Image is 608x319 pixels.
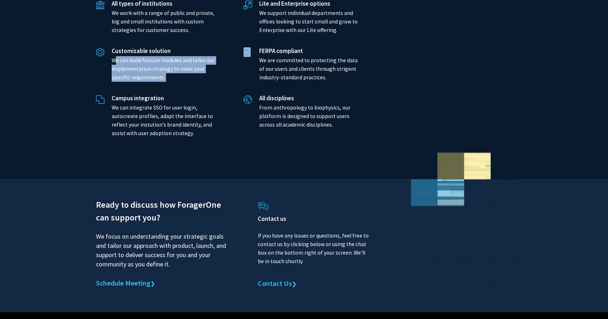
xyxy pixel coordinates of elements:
p: We are committed to protecting the data of our users and clients through strigent industry-standa... [259,56,363,82]
p: We can build feature modules and tailor our implementation strategy to meet your specific require... [112,56,215,82]
p: If you have any issues or questions, feel free to contact us by clicking below or using the chat ... [258,225,370,266]
span: ❯ [150,280,155,287]
h2: Ready to discuss how ForagerOne can support you? [96,198,228,224]
p: We support individual departments and offices looking to start small and grow to Enterprise with ... [259,9,363,34]
h5: Customizable solution [112,47,215,54]
p: We focus on understanding your strategic goals and tailor our approach with product, launch, and ... [96,227,228,269]
img: Contact Us icon [258,202,268,211]
p: We can integrate SSO for user login, autocreate profiles, adapt the interface to reflect your ins... [112,103,215,138]
h4: Contact us [258,215,370,222]
a: Contact Us❯ [258,278,297,289]
h5: Campus integration [112,95,215,102]
a: Schedule Meeting❯ [96,278,155,289]
span: ❯ [292,281,297,287]
p: We work with a range of public and private, big and small institutions with custom strategies for... [112,9,215,34]
h5: All disciplines [259,95,363,102]
h5: FERPA compliant [259,47,363,54]
p: From anthropology to biophysics, our platform is designed to support users across all academic di... [259,103,363,129]
iframe: Chat [5,287,30,314]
